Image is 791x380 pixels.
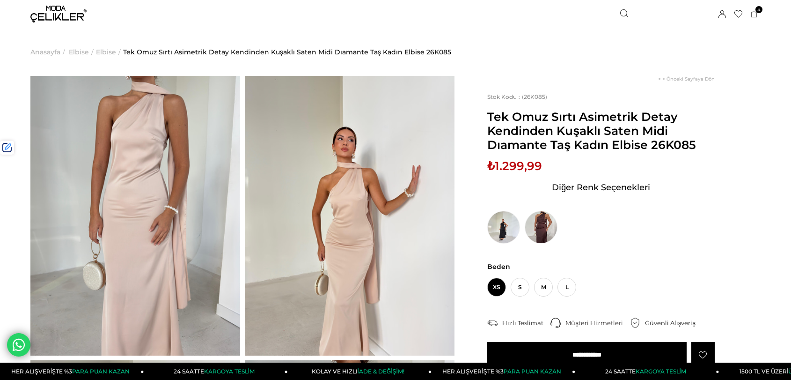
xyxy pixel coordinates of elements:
span: Beden [487,262,715,271]
span: S [511,278,529,297]
img: logo [30,6,87,22]
a: Anasayfa [30,28,60,76]
span: PARA PUAN KAZAN [72,368,130,375]
div: Müşteri Hizmetleri [565,319,630,327]
a: KOLAY VE HIZLIİADE & DEĞİŞİM! [288,363,432,380]
li: > [69,28,96,76]
span: M [534,278,553,297]
img: Tek Omuz Sırtı Asimetrik Detay Kendinden Kuşaklı Saten Midi Dıamante Siyah Kadın Elbise 26K085 [487,211,520,244]
a: Favorilere Ekle [691,342,715,368]
li: > [30,28,67,76]
a: HER ALIŞVERİŞTE %3PARA PUAN KAZAN [432,363,575,380]
span: PARA PUAN KAZAN [504,368,561,375]
a: < < Önceki Sayfaya Dön [658,76,715,82]
img: shipping.png [487,318,498,328]
span: Diğer Renk Seçenekleri [552,180,650,195]
span: L [557,278,576,297]
img: Dıamante Elbise 26K085 [245,76,454,356]
span: KARGOYA TESLİM [636,368,686,375]
img: security.png [630,318,640,328]
li: > [96,28,123,76]
span: Tek Omuz Sırtı Asimetrik Detay Kendinden Kuşaklı Saten Midi Dıamante Taş Kadın Elbise 26K085 [487,110,715,152]
img: call-center.png [550,318,561,328]
div: Hızlı Teslimat [502,319,550,327]
div: Güvenli Alışveriş [645,319,703,327]
a: Elbise [96,28,116,76]
span: İADE & DEĞİŞİM! [358,368,404,375]
a: 24 SAATTEKARGOYA TESLİM [144,363,288,380]
a: Tek Omuz Sırtı Asimetrik Detay Kendinden Kuşaklı Saten Midi Dıamante Taş Kadın Elbise 26K085 [123,28,451,76]
a: 4 [751,11,758,18]
span: ₺1.299,99 [487,159,542,173]
span: 4 [755,6,762,13]
img: Tek Omuz Sırtı Asimetrik Detay Kendinden Kuşaklı Saten Midi Dıamante Kahve Kadın Elbise 26K085 [525,211,557,244]
a: Elbise [69,28,89,76]
a: 24 SAATTEKARGOYA TESLİM [575,363,719,380]
span: KARGOYA TESLİM [204,368,255,375]
span: Stok Kodu [487,93,522,100]
img: Dıamante Elbise 26K085 [30,76,240,356]
span: XS [487,278,506,297]
span: (26K085) [487,93,547,100]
